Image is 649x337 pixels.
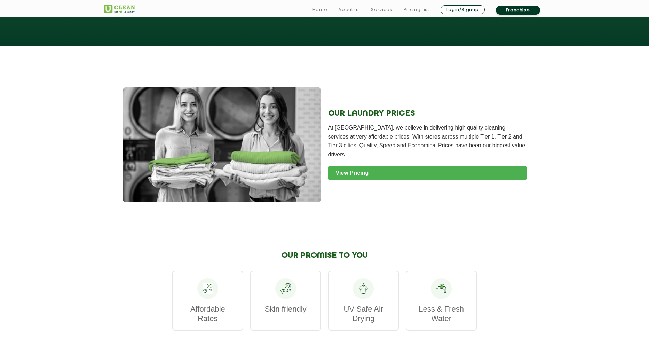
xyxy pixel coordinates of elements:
a: Login/Signup [441,5,485,14]
a: Services [371,6,392,14]
a: Home [312,6,327,14]
h2: OUR LAUNDRY PRICES [328,109,527,118]
p: Less & Fresh Water [413,304,469,323]
h2: OUR PROMISE TO YOU [172,251,477,260]
a: Franchise [496,6,540,15]
a: Pricing List [404,6,429,14]
a: About us [338,6,360,14]
img: UClean Laundry and Dry Cleaning [104,5,135,13]
img: Laundry Service [123,87,321,202]
p: Affordable Rates [180,304,236,323]
p: Skin friendly [258,304,314,314]
p: UV Safe Air Drying [336,304,391,323]
a: View Pricing [328,166,527,180]
p: At [GEOGRAPHIC_DATA], we believe in delivering high quality cleaning services at very affordable ... [328,123,527,159]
